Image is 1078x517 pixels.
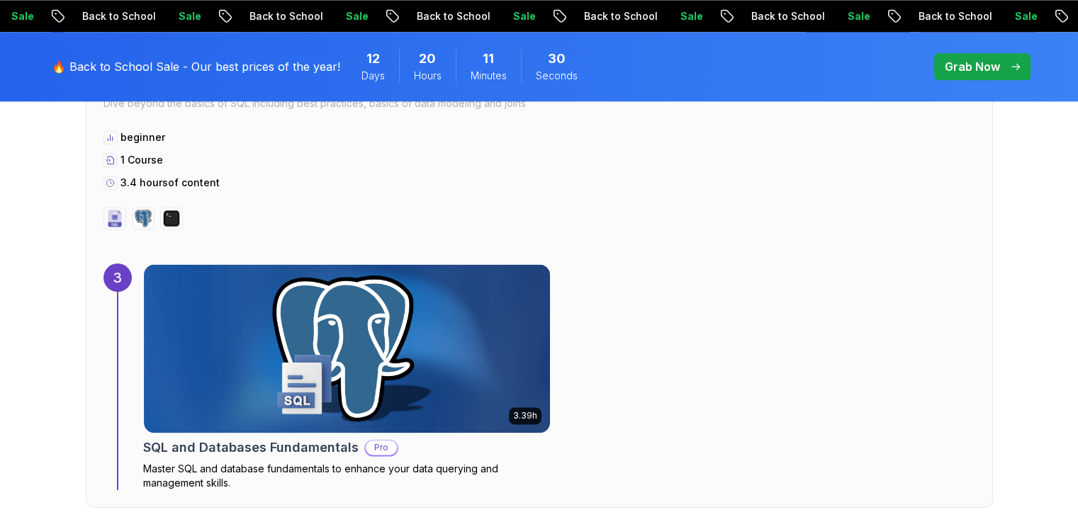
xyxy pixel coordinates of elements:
a: SQL and Databases Fundamentals card3.39hSQL and Databases FundamentalsProMaster SQL and database ... [143,263,551,490]
p: Back to School [636,9,733,23]
p: Pro [366,441,397,455]
p: Back to School [971,9,1067,23]
img: sql logo [106,210,123,227]
span: Minutes [471,69,507,83]
p: Sale [398,9,444,23]
p: Sale [900,9,945,23]
p: beginner [120,130,165,144]
span: Days [361,69,385,83]
p: Back to School [469,9,566,23]
p: Sale [64,9,109,23]
img: terminal logo [163,210,180,227]
div: 3 [103,263,132,292]
p: Sale [231,9,276,23]
p: Back to School [302,9,398,23]
p: 🔥 Back to School Sale - Our best prices of the year! [52,58,340,75]
p: 3.39h [513,410,537,421]
span: 1 Course [120,154,163,166]
span: Hours [414,69,442,83]
span: 12 Days [366,49,380,69]
p: Sale [566,9,611,23]
p: 3.4 hours of content [120,176,220,190]
p: Sale [733,9,778,23]
h2: SQL and Databases Fundamentals [143,438,359,458]
p: Back to School [135,9,231,23]
span: 30 Seconds [548,49,566,69]
span: Seconds [536,69,578,83]
img: SQL and Databases Fundamentals card [144,264,550,433]
p: Back to School [804,9,900,23]
p: Dive beyond the basics of SQL including best practices, basics of data modeling and joins [103,93,975,113]
span: 11 Minutes [483,49,494,69]
p: Grab Now [945,58,1000,75]
span: 20 Hours [419,49,436,69]
p: Master SQL and database fundamentals to enhance your data querying and management skills. [143,462,551,490]
img: postgres logo [135,210,152,227]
